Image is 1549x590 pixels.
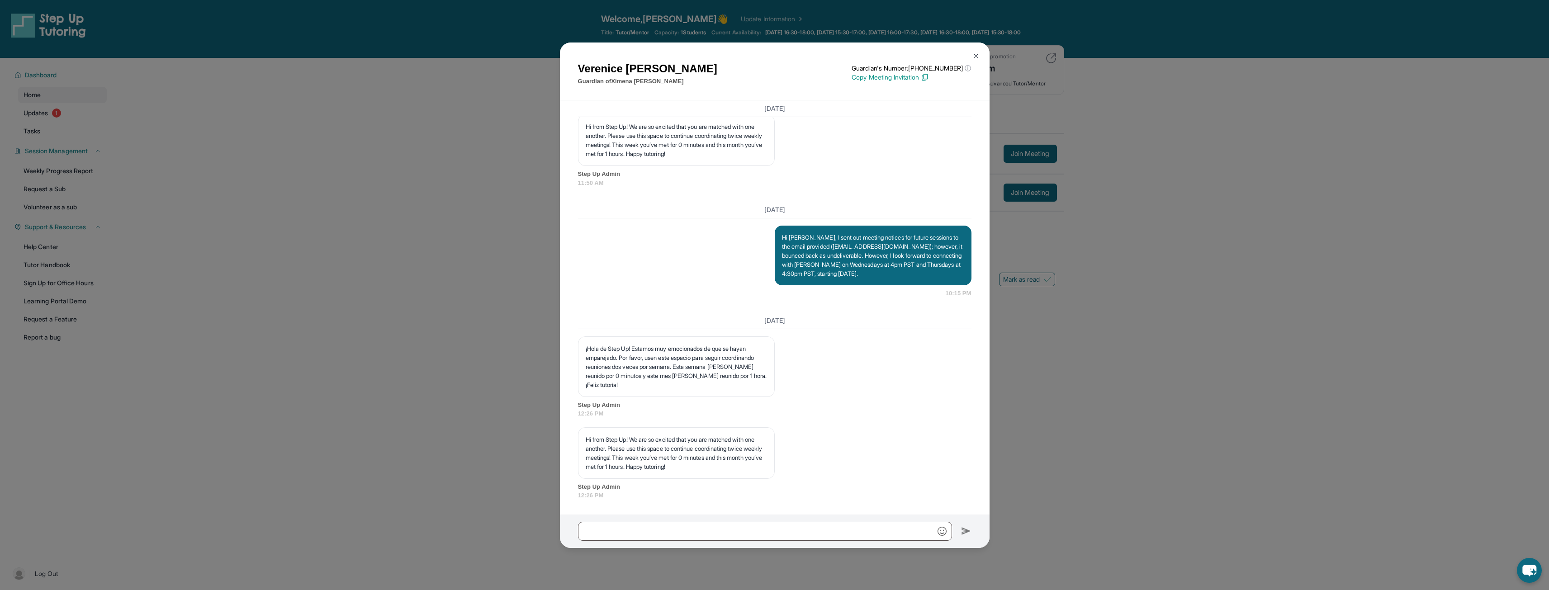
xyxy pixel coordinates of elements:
[578,61,717,77] h1: Verenice [PERSON_NAME]
[578,179,971,188] span: 11:50 AM
[965,64,971,73] span: ⓘ
[578,104,971,113] h3: [DATE]
[852,64,971,73] p: Guardian's Number: [PHONE_NUMBER]
[578,482,971,491] span: Step Up Admin
[578,401,971,410] span: Step Up Admin
[1517,558,1542,583] button: chat-button
[586,344,767,389] p: ¡Hola de Step Up! Estamos muy emocionados de que se hayan emparejado. Por favor, usen este espaci...
[586,122,767,158] p: Hi from Step Up! We are so excited that you are matched with one another. Please use this space t...
[921,73,929,81] img: Copy Icon
[578,77,717,86] p: Guardian of Ximena [PERSON_NAME]
[578,170,971,179] span: Step Up Admin
[782,233,964,278] p: Hi [PERSON_NAME], I sent out meeting notices for future sessions to the email provided ([EMAIL_AD...
[961,526,971,537] img: Send icon
[578,409,971,418] span: 12:26 PM
[938,527,947,536] img: Emoji
[946,289,971,298] span: 10:15 PM
[578,205,971,214] h3: [DATE]
[586,435,767,471] p: Hi from Step Up! We are so excited that you are matched with one another. Please use this space t...
[852,73,971,82] p: Copy Meeting Invitation
[578,316,971,325] h3: [DATE]
[578,491,971,500] span: 12:26 PM
[972,52,980,60] img: Close Icon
